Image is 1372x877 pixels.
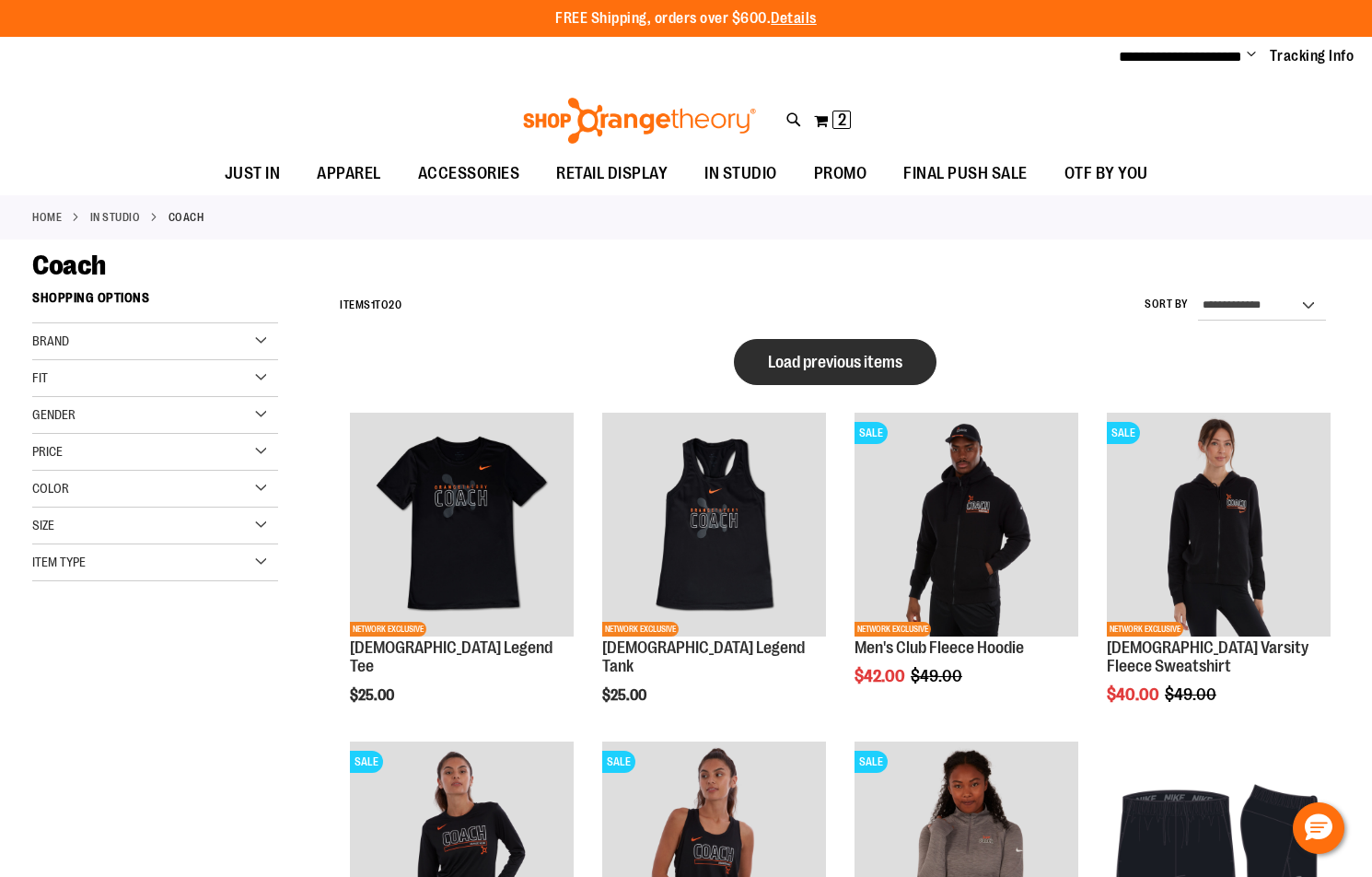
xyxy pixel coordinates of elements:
span: NETWORK EXCLUSIVE [350,622,426,637]
div: product [845,403,1087,732]
span: FINAL PUSH SALE [903,153,1028,194]
span: ACCESSORIES [418,153,520,194]
span: 2 [838,111,846,129]
span: $25.00 [350,687,397,704]
a: Tracking Info [1270,46,1355,66]
span: NETWORK EXCLUSIVE [855,622,931,637]
span: SALE [855,751,888,773]
span: Fit [32,370,48,385]
span: 20 [389,298,401,311]
div: product [1098,403,1340,751]
h2: Items to [340,291,401,320]
a: APPAREL [298,153,400,195]
span: PROMO [814,153,867,194]
img: Shop Orangetheory [520,98,759,144]
span: JUST IN [225,153,281,194]
img: OTF Mens Coach FA22 Club Fleece Full Zip - Black primary image [855,413,1078,637]
span: APPAREL [317,153,381,194]
a: OTF Ladies Coach FA23 Legend SS Tee - Black primary imageNETWORK EXCLUSIVE [350,413,574,639]
a: PROMO [796,153,886,195]
a: JUST IN [206,153,299,195]
a: RETAIL DISPLAY [538,153,686,195]
a: IN STUDIO [686,153,796,194]
span: SALE [1107,422,1140,444]
a: Details [771,10,817,27]
strong: Shopping Options [32,282,278,323]
span: OTF BY YOU [1064,153,1148,194]
span: $40.00 [1107,685,1162,704]
a: OTF Ladies Coach FA23 Legend Tank - Black primary imageNETWORK EXCLUSIVE [602,413,826,639]
div: product [341,403,583,751]
span: IN STUDIO [704,153,777,194]
a: ACCESSORIES [400,153,539,195]
span: $42.00 [855,667,908,685]
a: IN STUDIO [90,209,141,226]
span: SALE [350,751,383,773]
button: Account menu [1247,47,1256,65]
button: Hello, have a question? Let’s chat. [1293,802,1344,854]
span: NETWORK EXCLUSIVE [602,622,679,637]
label: Sort By [1145,297,1189,312]
p: FREE Shipping, orders over $600. [555,8,817,29]
a: [DEMOGRAPHIC_DATA] Legend Tank [602,638,805,675]
a: OTF Ladies Coach FA22 Varsity Fleece Full Zip - Black primary imageSALENETWORK EXCLUSIVE [1107,413,1331,639]
img: OTF Ladies Coach FA23 Legend SS Tee - Black primary image [350,413,574,637]
span: Size [32,518,54,532]
button: Load previous items [734,339,936,385]
span: SALE [855,422,888,444]
span: Coach [32,250,106,281]
span: Price [32,444,63,459]
span: Load previous items [768,353,902,371]
span: SALE [602,751,635,773]
span: Color [32,481,69,496]
a: OTF Mens Coach FA22 Club Fleece Full Zip - Black primary imageSALENETWORK EXCLUSIVE [855,413,1078,639]
span: NETWORK EXCLUSIVE [1107,622,1183,637]
div: product [593,403,835,751]
span: Brand [32,333,69,348]
span: RETAIL DISPLAY [556,153,668,194]
a: [DEMOGRAPHIC_DATA] Legend Tee [350,638,552,675]
a: FINAL PUSH SALE [885,153,1046,195]
a: Home [32,209,62,226]
strong: Coach [169,209,204,226]
span: 1 [371,298,376,311]
img: OTF Ladies Coach FA23 Legend Tank - Black primary image [602,413,826,637]
img: OTF Ladies Coach FA22 Varsity Fleece Full Zip - Black primary image [1107,413,1331,637]
span: $25.00 [602,687,649,704]
a: Men's Club Fleece Hoodie [855,638,1024,657]
a: [DEMOGRAPHIC_DATA] Varsity Fleece Sweatshirt [1107,638,1308,675]
a: OTF BY YOU [1046,153,1167,195]
span: Item Type [32,555,86,569]
span: $49.00 [911,667,965,685]
span: Gender [32,407,76,422]
span: $49.00 [1165,685,1219,704]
